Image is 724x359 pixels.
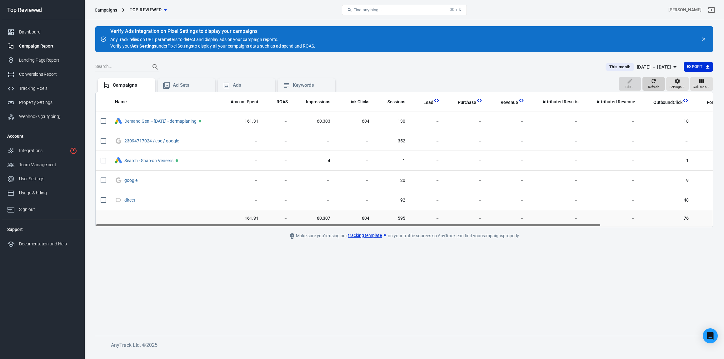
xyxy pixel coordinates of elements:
[2,222,82,237] li: Support
[699,35,708,44] button: close
[645,100,682,106] span: OutboundClick
[534,98,578,105] span: The total conversions attributed according to your ad network (Facebook, Google, etc.)
[492,118,524,125] span: －
[534,177,578,184] span: －
[19,29,77,35] div: Dashboard
[353,8,382,12] span: Find anything...
[645,118,689,125] span: 18
[2,158,82,172] a: Team Management
[70,147,77,155] svg: 1 networks not verified yet
[588,177,635,184] span: －
[342,5,467,15] button: Find anything...⌘ + K
[2,81,82,95] a: Tracking Pixels
[95,63,145,71] input: Search...
[588,118,635,125] span: －
[340,177,370,184] span: －
[19,190,77,196] div: Usage & billing
[415,197,440,203] span: －
[492,197,524,203] span: －
[124,178,137,183] a: google
[492,99,518,106] span: Total revenue calculated by AnyTrack.
[704,3,719,18] a: Sign out
[542,99,578,105] span: Attributed Results
[379,177,405,184] span: 20
[110,28,315,34] div: Verify Ads Integration on Pixel Settings to display your campaigns
[340,197,370,203] span: －
[19,57,77,64] div: Landing Page Report
[415,100,433,106] span: Lead
[19,43,77,49] div: Campaign Report
[264,232,545,240] div: Make sure you're using our on your traffic sources so AnyTrack can find your campaigns properly.
[298,138,330,144] span: －
[233,82,270,89] div: Ads
[2,172,82,186] a: User Settings
[450,177,483,184] span: －
[501,100,518,106] span: Revenue
[597,99,635,105] span: Attributed Revenue
[127,4,169,16] button: Top Reviewed
[348,232,387,239] a: tracking template
[379,99,405,105] span: Sessions
[231,98,259,105] span: The estimated total amount of money you've spent on your campaign, ad set or ad during its schedule.
[645,215,689,222] span: 76
[19,241,77,247] div: Documentation and Help
[115,99,127,105] span: Name
[340,158,370,164] span: －
[601,62,684,72] button: This month[DATE] － [DATE]
[2,53,82,67] a: Landing Page Report
[222,118,259,125] span: 161.31
[176,159,178,162] span: Active
[476,97,482,104] svg: This column is calculated from AnyTrack real-time data
[131,44,157,49] strong: Ads Settings
[588,98,635,105] span: The total revenue attributed according to your ad network (Facebook, Google, etc.)
[340,98,370,105] span: The number of clicks on links within the ad that led to advertiser-specified destinations
[645,197,689,203] span: 48
[348,99,370,105] span: Link Clicks
[645,158,689,164] span: 1
[2,144,82,158] a: Integrations
[115,157,122,164] div: Google Ads
[348,98,370,105] span: The number of clicks on links within the ad that led to advertiser-specified destinations
[415,215,440,222] span: －
[450,100,477,106] span: Purchase
[19,71,77,78] div: Conversions Report
[340,118,370,125] span: 604
[588,197,635,203] span: －
[2,7,82,13] div: Top Reviewed
[666,77,689,91] button: Settings
[340,138,370,144] span: －
[2,67,82,81] a: Conversions Report
[693,84,707,90] span: Columns
[379,138,405,144] span: 352
[268,197,288,203] span: －
[534,118,578,125] span: －
[534,215,578,222] span: －
[124,198,136,202] span: direct
[115,99,135,105] span: Name
[492,138,524,144] span: －
[268,118,288,125] span: －
[668,7,702,13] div: Account id: vBYNLn0g
[268,138,288,144] span: －
[298,118,330,125] span: 60,303
[222,215,259,222] span: 161.31
[423,100,433,106] span: Lead
[19,206,77,213] div: Sign out
[379,215,405,222] span: 595
[231,99,259,105] span: Amount Spent
[518,97,524,104] svg: This column is calculated from AnyTrack real-time data
[268,177,288,184] span: －
[340,215,370,222] span: 604
[2,110,82,124] a: Webhooks (outgoing)
[124,158,173,163] a: Search - Snap-on Veneers
[19,85,77,92] div: Tracking Pixels
[19,147,67,154] div: Integrations
[379,158,405,164] span: 1
[415,138,440,144] span: －
[96,92,713,227] div: scrollable content
[2,25,82,39] a: Dashboard
[415,118,440,125] span: －
[306,99,330,105] span: Impressions
[501,99,518,106] span: Total revenue calculated by AnyTrack.
[115,137,122,145] svg: Google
